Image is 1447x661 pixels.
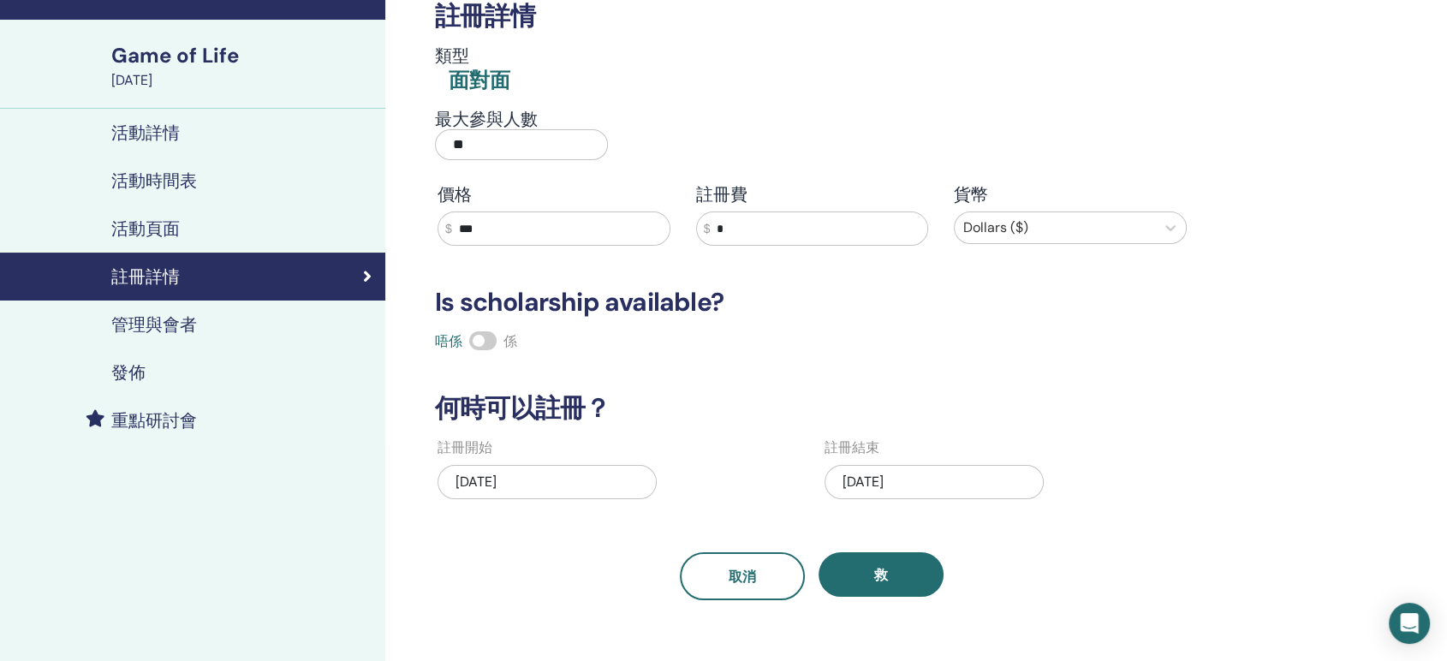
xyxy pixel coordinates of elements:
[680,552,805,600] a: 取消
[1389,603,1430,644] div: Open Intercom Messenger
[111,362,146,383] h4: 發佈
[438,465,657,499] div: [DATE]
[111,266,180,287] h4: 註冊詳情
[111,122,180,143] h4: 活動詳情
[111,314,197,335] h4: 管理與會者
[438,438,492,458] label: 註冊開始
[111,218,180,239] h4: 活動頁面
[111,70,375,91] div: [DATE]
[874,566,888,584] span: 救
[825,465,1044,499] div: [DATE]
[438,184,670,205] h4: 價格
[425,393,1200,424] h3: 何時可以註冊？
[825,438,879,458] label: 註冊結束
[819,552,944,597] button: 救
[696,184,929,205] h4: 註冊費
[101,41,385,91] a: Game of Life[DATE]
[425,287,1200,318] h3: Is scholarship available?
[503,332,517,350] span: 係
[111,41,375,70] div: Game of Life
[111,410,197,431] h4: 重點研討會
[111,170,197,191] h4: 活動時間表
[435,109,608,129] h4: 最大參與人數
[435,129,608,160] input: 最大參與人數
[425,1,1200,32] h3: 註冊詳情
[449,66,510,95] div: 面對面
[435,45,510,66] h4: 類型
[435,332,462,350] span: 唔係
[729,568,756,586] span: 取消
[954,184,1187,205] h4: 貨幣
[704,220,711,238] span: $
[445,220,452,238] span: $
